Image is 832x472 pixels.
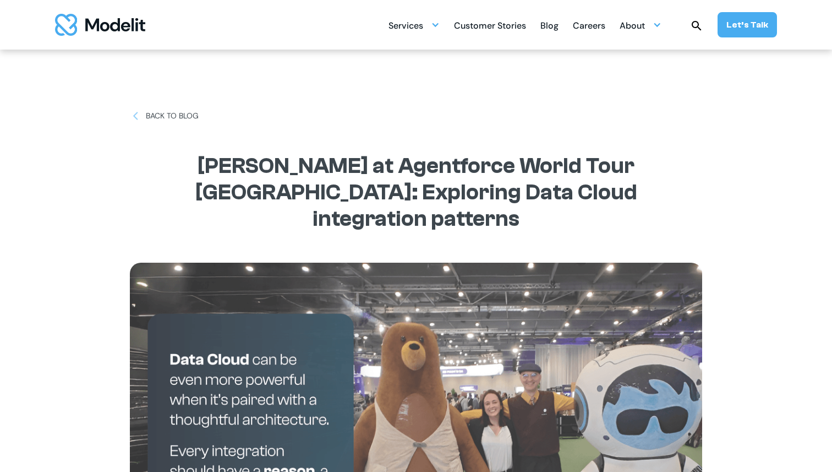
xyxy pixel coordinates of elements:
[454,14,526,36] a: Customer Stories
[55,14,145,36] img: modelit logo
[573,16,605,37] div: Careers
[454,16,526,37] div: Customer Stories
[573,14,605,36] a: Careers
[388,16,423,37] div: Services
[620,16,645,37] div: About
[726,19,768,31] div: Let’s Talk
[540,16,559,37] div: Blog
[388,14,440,36] div: Services
[540,14,559,36] a: Blog
[168,153,664,232] h1: [PERSON_NAME] at Agentforce World Tour [GEOGRAPHIC_DATA]: Exploring Data Cloud integration patterns
[620,14,661,36] div: About
[130,110,199,122] a: BACK TO BLOG
[55,14,145,36] a: home
[146,110,199,122] div: BACK TO BLOG
[718,12,777,37] a: Let’s Talk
